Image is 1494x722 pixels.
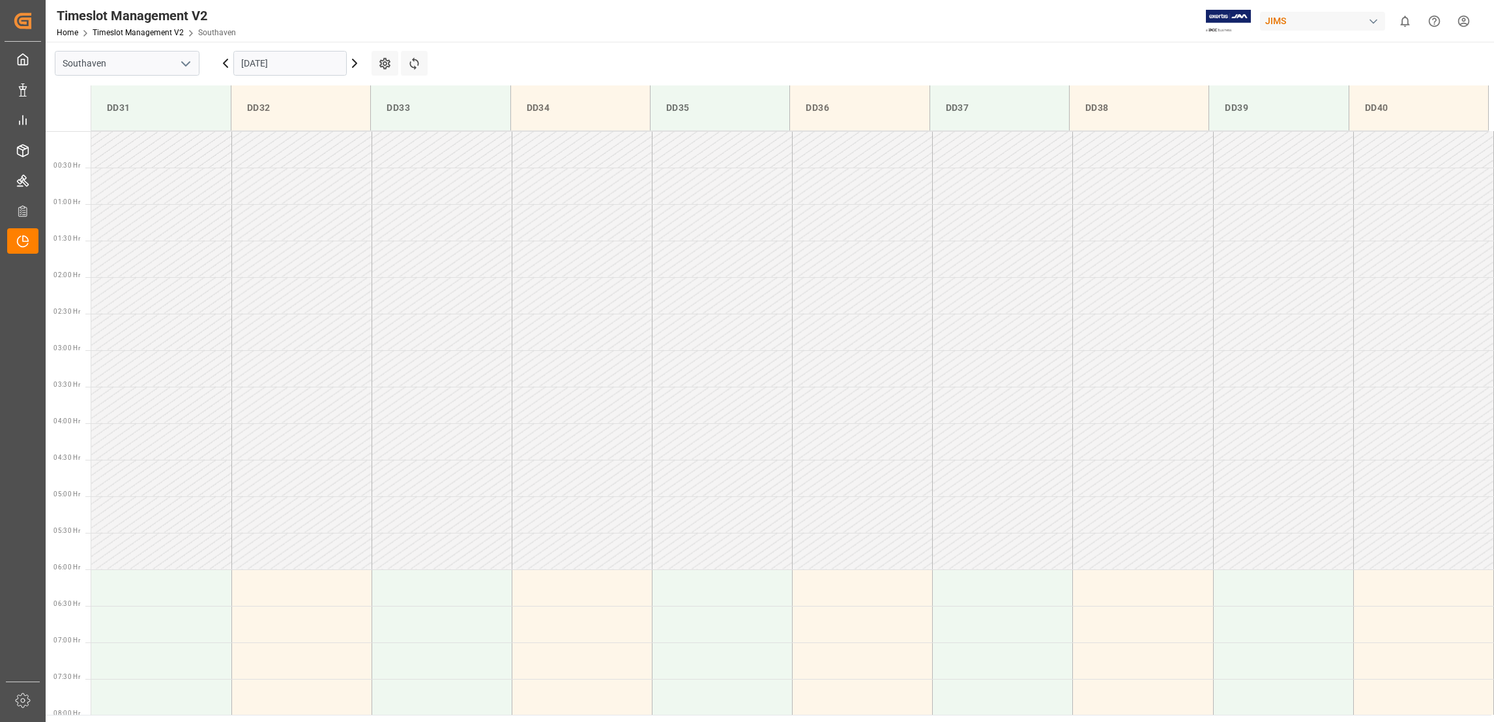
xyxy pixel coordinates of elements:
span: 08:00 Hr [53,710,80,717]
span: 07:30 Hr [53,673,80,680]
div: DD36 [800,96,918,120]
div: DD40 [1360,96,1478,120]
span: 01:30 Hr [53,235,80,242]
span: 04:30 Hr [53,454,80,461]
div: JIMS [1260,12,1385,31]
span: 01:00 Hr [53,198,80,205]
div: DD39 [1220,96,1338,120]
a: Home [57,28,78,37]
span: 03:30 Hr [53,381,80,388]
button: Help Center [1420,7,1449,36]
a: Timeslot Management V2 [93,28,184,37]
div: DD31 [102,96,220,120]
span: 03:00 Hr [53,344,80,352]
button: open menu [175,53,195,74]
img: Exertis%20JAM%20-%20Email%20Logo.jpg_1722504956.jpg [1206,10,1251,33]
span: 02:00 Hr [53,271,80,278]
input: Type to search/select [55,51,199,76]
div: DD34 [521,96,639,120]
span: 06:00 Hr [53,564,80,571]
button: JIMS [1260,8,1390,33]
span: 05:00 Hr [53,490,80,498]
div: DD33 [381,96,499,120]
span: 06:30 Hr [53,600,80,607]
button: show 0 new notifications [1390,7,1420,36]
span: 05:30 Hr [53,527,80,534]
div: DD35 [661,96,779,120]
span: 04:00 Hr [53,417,80,425]
div: DD37 [941,96,1059,120]
input: DD.MM.YYYY [233,51,347,76]
div: DD32 [242,96,360,120]
span: 07:00 Hr [53,637,80,644]
span: 00:30 Hr [53,162,80,169]
div: Timeslot Management V2 [57,6,236,25]
div: DD38 [1080,96,1198,120]
span: 02:30 Hr [53,308,80,315]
